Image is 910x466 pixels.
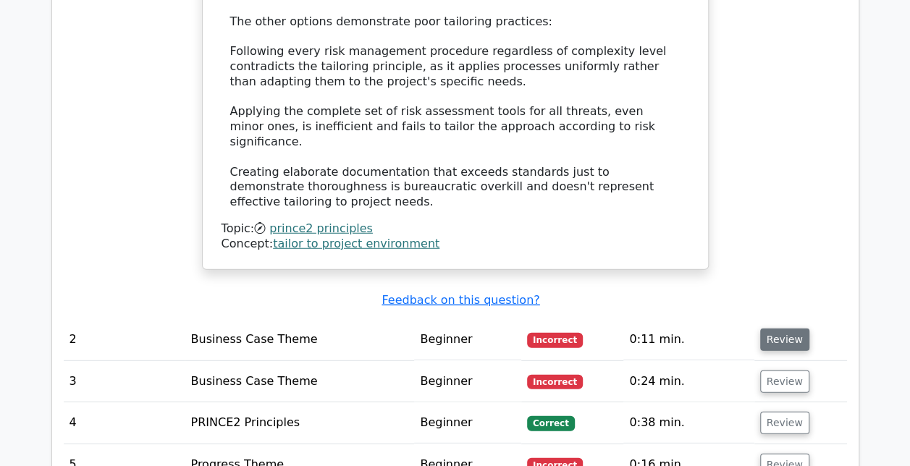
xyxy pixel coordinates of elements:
[185,319,414,360] td: Business Case Theme
[527,333,583,347] span: Incorrect
[414,319,521,360] td: Beginner
[623,402,754,444] td: 0:38 min.
[760,329,809,351] button: Review
[269,221,373,235] a: prince2 principles
[222,221,689,237] div: Topic:
[64,319,185,360] td: 2
[382,293,539,307] a: Feedback on this question?
[414,402,521,444] td: Beginner
[222,237,689,252] div: Concept:
[527,375,583,389] span: Incorrect
[414,361,521,402] td: Beginner
[623,319,754,360] td: 0:11 min.
[64,361,185,402] td: 3
[273,237,439,250] a: tailor to project environment
[527,416,574,431] span: Correct
[64,402,185,444] td: 4
[760,412,809,434] button: Review
[623,361,754,402] td: 0:24 min.
[185,402,414,444] td: PRINCE2 Principles
[185,361,414,402] td: Business Case Theme
[760,370,809,393] button: Review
